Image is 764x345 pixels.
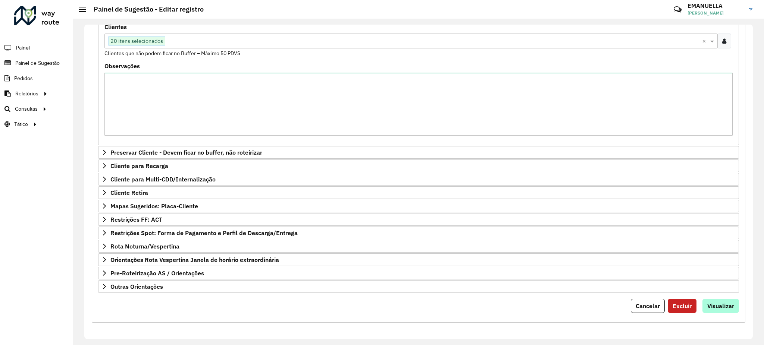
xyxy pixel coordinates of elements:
span: Outras Orientações [110,284,163,289]
span: Cliente para Multi-CDD/Internalização [110,176,216,182]
a: Contato Rápido [670,1,686,18]
a: Restrições FF: ACT [98,213,739,226]
span: Cancelar [636,302,660,310]
a: Cliente Retira [98,186,739,199]
span: [PERSON_NAME] [688,10,743,16]
h3: EMANUELLA [688,2,743,9]
a: Cliente para Recarga [98,159,739,172]
span: Clear all [702,37,708,45]
button: Cancelar [631,299,665,313]
span: Preservar Cliente - Devem ficar no buffer, não roteirizar [110,149,262,155]
span: Visualizar [707,302,734,310]
a: Outras Orientações [98,280,739,293]
span: Restrições FF: ACT [110,216,162,222]
h2: Painel de Sugestão - Editar registro [86,5,204,13]
small: Clientes que não podem ficar no Buffer – Máximo 50 PDVS [104,50,240,57]
a: Rota Noturna/Vespertina [98,240,739,253]
span: Pre-Roteirização AS / Orientações [110,270,204,276]
span: Painel de Sugestão [15,59,60,67]
span: Orientações Rota Vespertina Janela de horário extraordinária [110,257,279,263]
a: Mapas Sugeridos: Placa-Cliente [98,200,739,212]
span: Relatórios [15,90,38,98]
button: Visualizar [702,299,739,313]
span: Pedidos [14,75,33,82]
span: Consultas [15,105,38,113]
span: Cliente para Recarga [110,163,168,169]
span: Mapas Sugeridos: Placa-Cliente [110,203,198,209]
span: Restrições Spot: Forma de Pagamento e Perfil de Descarga/Entrega [110,230,298,236]
a: Pre-Roteirização AS / Orientações [98,267,739,279]
a: Cliente para Multi-CDD/Internalização [98,173,739,186]
span: Painel [16,44,30,52]
div: Priorizar Cliente - Não podem ficar no buffer [98,21,739,145]
span: Rota Noturna/Vespertina [110,243,179,249]
a: Preservar Cliente - Devem ficar no buffer, não roteirizar [98,146,739,159]
span: Excluir [673,302,692,310]
button: Excluir [668,299,696,313]
span: Tático [14,120,28,128]
label: Observações [104,61,140,70]
span: 20 itens selecionados [109,37,165,45]
span: Cliente Retira [110,190,148,196]
a: Orientações Rota Vespertina Janela de horário extraordinária [98,253,739,266]
label: Clientes [104,22,127,31]
a: Restrições Spot: Forma de Pagamento e Perfil de Descarga/Entrega [98,227,739,239]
